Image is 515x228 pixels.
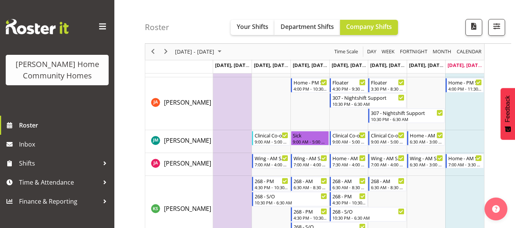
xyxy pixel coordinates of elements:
a: [PERSON_NAME] [164,98,211,107]
button: Download a PDF of the roster according to the set date range. [465,19,482,36]
div: Floater [332,78,366,86]
div: Floater [371,78,404,86]
div: 10:30 PM - 6:30 AM [255,199,327,206]
button: Your Shifts [231,20,274,35]
div: Julius Antonio"s event - Home - AM Support 1 Begin From Sunday, September 28, 2025 at 7:00:00 AM ... [446,154,484,168]
div: Home - PM Support 2 [294,78,327,86]
div: 268 - S/O [255,192,327,200]
div: Julius Antonio"s event - Wing - AM Support 2 Begin From Friday, September 26, 2025 at 7:00:00 AM ... [368,154,406,168]
button: Feedback - Show survey [501,88,515,140]
div: Julius Antonio"s event - Home - AM Support 3 Begin From Thursday, September 25, 2025 at 7:30:00 A... [330,154,368,168]
div: Jess Aracan"s event - Home - PM Support 2 Begin From Wednesday, September 24, 2025 at 4:00:00 PM ... [291,78,329,92]
div: Home - AM Support 3 [332,154,366,162]
div: 6:30 AM - 8:30 AM [294,184,327,190]
button: Next [161,47,171,57]
div: Katrina Shaw"s event - 268 - PM Begin From Wednesday, September 24, 2025 at 4:30:00 PM GMT+12:00 ... [291,207,329,222]
span: Your Shifts [237,22,268,31]
div: Julius Antonio"s event - Wing - AM Support 2 Begin From Wednesday, September 24, 2025 at 7:00:00 ... [291,154,329,168]
div: 4:00 PM - 10:30 PM [294,86,327,92]
div: 7:00 AM - 4:00 PM [371,161,404,167]
span: Time & Attendance [19,177,99,188]
td: Jess Aracan resource [145,77,213,130]
div: 307 - Nightshift Support [332,94,404,101]
div: 10:30 PM - 6:30 AM [332,215,404,221]
div: 9:00 AM - 5:00 PM [371,139,404,145]
div: 9:00 AM - 5:00 PM [332,139,366,145]
div: 268 - S/O [332,207,404,215]
div: Johanna Molina"s event - Clinical Co-ordinator Begin From Friday, September 26, 2025 at 9:00:00 A... [368,131,406,145]
span: [DATE], [DATE] [332,62,366,69]
span: Feedback [504,96,511,122]
div: Johanna Molina"s event - Clinical Co-ordinator Begin From Tuesday, September 23, 2025 at 9:00:00 ... [252,131,290,145]
div: Katrina Shaw"s event - 268 - AM Begin From Thursday, September 25, 2025 at 6:30:00 AM GMT+12:00 E... [330,177,368,191]
button: Fortnight [399,47,429,57]
button: Timeline Month [432,47,453,57]
span: [DATE], [DATE] [370,62,405,69]
div: 6:30 AM - 8:30 AM [332,184,366,190]
div: Wing - AM Support 2 [255,154,288,162]
div: Wing - AM Support 2 [371,154,404,162]
td: Julius Antonio resource [145,153,213,176]
img: help-xxl-2.png [492,205,500,213]
span: Finance & Reporting [19,196,99,207]
span: [DATE], [DATE] [448,62,482,69]
button: Filter Shifts [488,19,505,36]
span: calendar [456,47,482,57]
div: 4:30 PM - 10:30 PM [332,199,366,206]
div: Johanna Molina"s event - Home - AM Support 2 Begin From Saturday, September 27, 2025 at 6:30:00 A... [407,131,445,145]
div: Jess Aracan"s event - Floater Begin From Friday, September 26, 2025 at 3:30:00 PM GMT+12:00 Ends ... [368,78,406,92]
div: 10:30 PM - 6:30 AM [332,101,404,107]
div: 6:30 AM - 8:30 AM [371,184,404,190]
div: Jess Aracan"s event - 307 - Nightshift Support Begin From Thursday, September 25, 2025 at 10:30:0... [330,93,406,108]
span: Month [432,47,452,57]
span: Company Shifts [346,22,392,31]
div: 7:00 AM - 4:00 PM [294,161,327,167]
button: September 2025 [174,47,225,57]
div: 268 - AM [294,177,327,185]
div: 7:30 AM - 4:00 PM [332,161,366,167]
div: 4:30 PM - 9:30 PM [332,86,366,92]
button: Company Shifts [340,20,398,35]
span: Day [366,47,377,57]
div: Jess Aracan"s event - 307 - Nightshift Support Begin From Friday, September 26, 2025 at 10:30:00 ... [368,108,445,123]
div: 3:30 PM - 8:30 PM [371,86,404,92]
h4: Roster [145,23,169,32]
div: previous period [146,44,159,60]
div: 4:30 PM - 10:30 PM [294,215,327,221]
div: 4:00 PM - 11:30 PM [448,86,482,92]
div: Sick [293,131,327,139]
div: 9:00 AM - 5:00 PM [255,139,288,145]
div: 268 - PM [255,177,288,185]
div: Jess Aracan"s event - Home - PM Support 1 (Sat/Sun) Begin From Sunday, September 28, 2025 at 4:00... [446,78,484,92]
span: Week [381,47,395,57]
div: Julius Antonio"s event - Wing - AM Support 1 Begin From Saturday, September 27, 2025 at 6:30:00 A... [407,154,445,168]
button: Department Shifts [274,20,340,35]
div: Home - AM Support 2 [410,131,443,139]
div: Clinical Co-ordinator [255,131,288,139]
div: Katrina Shaw"s event - 268 - S/O Begin From Tuesday, September 23, 2025 at 10:30:00 PM GMT+12:00 ... [252,192,329,206]
span: [DATE], [DATE] [254,62,289,69]
a: [PERSON_NAME] [164,136,211,145]
div: 4:30 PM - 10:30 PM [255,184,288,190]
span: Department Shifts [281,22,334,31]
div: Wing - AM Support 1 [410,154,443,162]
a: [PERSON_NAME] [164,204,211,213]
div: 6:30 AM - 3:00 PM [410,161,443,167]
button: Month [456,47,483,57]
div: Clinical Co-ordinator [332,131,366,139]
div: Home - PM Support 1 (Sat/Sun) [448,78,482,86]
div: Katrina Shaw"s event - 268 - PM Begin From Thursday, September 25, 2025 at 4:30:00 PM GMT+12:00 E... [330,192,368,206]
span: Roster [19,120,111,131]
div: 268 - AM [332,177,366,185]
div: Katrina Shaw"s event - 268 - AM Begin From Wednesday, September 24, 2025 at 6:30:00 AM GMT+12:00 ... [291,177,329,191]
div: 7:00 AM - 3:30 PM [448,161,482,167]
span: Shifts [19,158,99,169]
div: 7:00 AM - 4:00 PM [255,161,288,167]
a: [PERSON_NAME] [164,159,211,168]
div: Katrina Shaw"s event - 268 - S/O Begin From Thursday, September 25, 2025 at 10:30:00 PM GMT+12:00... [330,207,406,222]
div: Johanna Molina"s event - Sick Begin From Wednesday, September 24, 2025 at 9:00:00 AM GMT+12:00 En... [291,131,329,145]
span: [DATE], [DATE] [293,62,327,69]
